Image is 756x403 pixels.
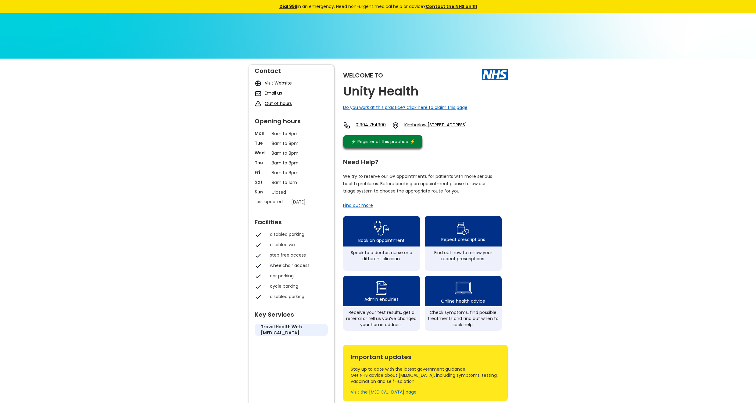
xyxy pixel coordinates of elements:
div: Key Services [255,308,328,318]
img: admin enquiry icon [375,280,388,296]
div: Contact [255,65,328,74]
p: Fri [255,169,268,175]
div: Online health advice [441,298,485,304]
img: book appointment icon [374,219,389,237]
a: Out of hours [265,100,292,106]
a: health advice iconOnline health adviceCheck symptoms, find possible treatments and find out when ... [425,276,502,331]
img: globe icon [255,80,262,87]
div: Need Help? [343,156,502,165]
p: Tue [255,140,268,146]
div: Repeat prescriptions [441,236,485,243]
p: Closed [271,189,311,196]
p: 8am to 6pm [271,169,311,176]
a: Email us [265,90,282,96]
img: practice location icon [392,122,399,129]
a: book appointment icon Book an appointmentSpeak to a doctor, nurse or a different clinician. [343,216,420,271]
div: Find out how to renew your repeat prescriptions. [428,250,499,262]
a: repeat prescription iconRepeat prescriptionsFind out how to renew your repeat prescriptions. [425,216,502,271]
a: ⚡️ Register at this practice ⚡️ [343,135,422,148]
img: telephone icon [343,122,350,129]
a: Visit the [MEDICAL_DATA] page [351,389,417,395]
div: in an emergency. Need non-urgent medical help or advice? [238,3,518,10]
div: Opening hours [255,115,328,124]
p: Last updated: [255,199,288,205]
p: Wed [255,150,268,156]
div: Stay up to date with the latest government guidance. Get NHS advice about [MEDICAL_DATA], includi... [351,366,500,384]
p: [DATE] [291,199,331,205]
p: We try to reserve our GP appointments for patients with more serious health problems. Before book... [343,173,493,195]
a: Visit Website [265,80,292,86]
p: 8am to 8pm [271,150,311,157]
a: 01904 754900 [356,122,387,129]
h5: travel health with [MEDICAL_DATA] [261,324,322,336]
div: disabled parking [270,231,325,237]
div: ⚡️ Register at this practice ⚡️ [348,138,418,145]
div: Book an appointment [358,237,405,243]
div: Facilities [255,216,328,225]
p: 8am to 8pm [271,130,311,137]
div: cycle parking [270,283,325,289]
div: Receive your test results, get a referral or tell us you’ve changed your home address. [346,309,417,328]
div: Welcome to [343,72,383,78]
div: disabled parking [270,293,325,300]
div: Important updates [351,351,500,360]
div: wheelchair access [270,262,325,268]
p: 8am to 8pm [271,160,311,166]
div: car parking [270,273,325,279]
div: disabled wc [270,242,325,248]
a: Do you work at this practice? Click here to claim this page [343,104,468,110]
a: Kimberlow [STREET_ADDRESS] [404,122,467,129]
div: Admin enquiries [364,296,399,302]
a: Contact the NHS on 111 [426,3,477,9]
a: Dial 999 [279,3,297,9]
h2: Unity Health [343,85,419,98]
div: step free access [270,252,325,258]
p: Mon [255,130,268,136]
div: Check symptoms, find possible treatments and find out when to seek help. [428,309,499,328]
img: The NHS logo [482,69,508,80]
p: Sun [255,189,268,195]
img: health advice icon [455,278,472,298]
p: Sat [255,179,268,185]
p: 8am to 8pm [271,140,311,147]
p: Thu [255,160,268,166]
img: exclamation icon [255,100,262,107]
div: Speak to a doctor, nurse or a different clinician. [346,250,417,262]
p: 9am to 1pm [271,179,311,186]
a: Find out more [343,202,373,208]
a: admin enquiry iconAdmin enquiriesReceive your test results, get a referral or tell us you’ve chan... [343,276,420,331]
img: repeat prescription icon [457,220,470,236]
img: mail icon [255,90,262,97]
